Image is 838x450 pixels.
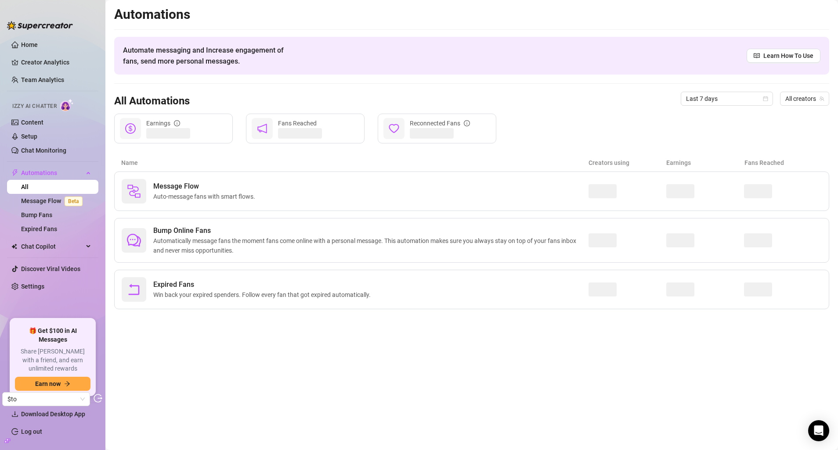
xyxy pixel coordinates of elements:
[121,158,589,168] article: Name
[21,55,91,69] a: Creator Analytics
[744,158,822,168] article: Fans Reached
[12,102,57,111] span: Izzy AI Chatter
[15,327,90,344] span: 🎁 Get $100 in AI Messages
[114,94,190,108] h3: All Automations
[754,53,760,59] span: read
[127,184,141,198] img: svg%3e
[114,6,829,23] h2: Automations
[65,196,83,206] span: Beta
[785,92,824,105] span: All creators
[686,92,768,105] span: Last 7 days
[589,158,666,168] article: Creators using
[174,120,180,126] span: info-circle
[21,411,85,418] span: Download Desktop App
[7,21,73,30] img: logo-BBDzfeDw.svg
[410,118,470,128] div: Reconnected Fans
[127,233,141,247] span: comment
[35,380,61,387] span: Earn now
[21,197,86,204] a: Message FlowBeta
[153,236,589,255] span: Automatically message fans the moment fans come online with a personal message. This automation m...
[21,225,57,232] a: Expired Fans
[747,49,820,63] a: Learn How To Use
[464,120,470,126] span: info-circle
[278,120,317,127] span: Fans Reached
[819,96,824,101] span: team
[21,265,80,272] a: Discover Viral Videos
[146,118,180,128] div: Earnings
[153,279,374,290] span: Expired Fans
[60,99,74,111] img: AI Chatter
[21,133,37,140] a: Setup
[64,381,70,387] span: arrow-right
[21,211,52,218] a: Bump Fans
[21,239,83,254] span: Chat Copilot
[763,51,813,61] span: Learn How To Use
[15,377,90,391] button: Earn nowarrow-right
[21,41,38,48] a: Home
[21,119,43,126] a: Content
[153,225,589,236] span: Bump Online Fans
[21,283,44,290] a: Settings
[21,183,29,190] a: All
[123,45,292,67] span: Automate messaging and Increase engagement of fans, send more personal messages.
[15,347,90,373] span: Share [PERSON_NAME] with a friend, and earn unlimited rewards
[94,394,102,403] span: logout
[808,420,829,441] div: Open Intercom Messenger
[127,282,141,296] span: rollback
[153,192,259,201] span: Auto-message fans with smart flows.
[21,76,64,83] a: Team Analytics
[7,393,85,406] span: $to
[11,411,18,418] span: download
[125,123,136,134] span: dollar
[389,123,399,134] span: heart
[11,169,18,176] span: thunderbolt
[666,158,744,168] article: Earnings
[153,181,259,192] span: Message Flow
[257,123,267,134] span: notification
[21,428,42,435] a: Log out
[21,166,83,180] span: Automations
[763,96,768,101] span: calendar
[4,438,11,444] span: build
[11,243,17,250] img: Chat Copilot
[21,147,66,154] a: Chat Monitoring
[153,290,374,300] span: Win back your expired spenders. Follow every fan that got expired automatically.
